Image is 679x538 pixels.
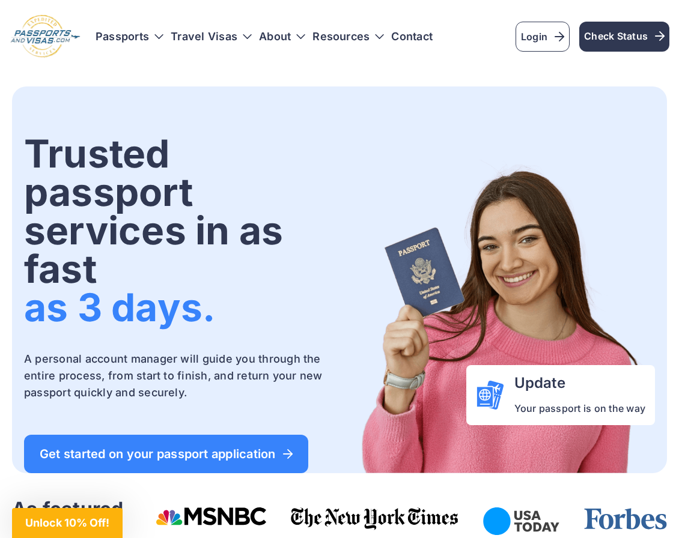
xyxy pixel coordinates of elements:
[171,31,252,43] h3: Travel Visas
[516,22,570,52] a: Login
[24,284,215,330] span: as 3 days.
[584,29,665,43] span: Check Status
[24,435,308,473] a: Get started on your passport application
[10,14,81,59] img: Logo
[96,31,163,43] h3: Passports
[156,507,267,525] img: Msnbc
[514,375,645,391] h4: Update
[291,507,459,530] img: The New York Times
[342,159,655,473] img: Passports and Visas.com
[583,507,667,530] img: Forbes
[25,516,109,529] span: Unlock 10% Off!
[40,448,293,460] span: Get started on your passport application
[259,31,291,43] a: About
[514,401,645,416] p: Your passport is on the way
[521,29,564,44] span: Login
[483,507,559,534] img: USA Today
[312,31,384,43] h3: Resources
[24,351,337,401] p: A personal account manager will guide you through the entire process, from start to finish, and r...
[391,31,433,43] a: Contact
[24,134,337,327] h1: Trusted passport services in as fast
[579,22,669,52] a: Check Status
[12,508,123,538] div: Unlock 10% Off!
